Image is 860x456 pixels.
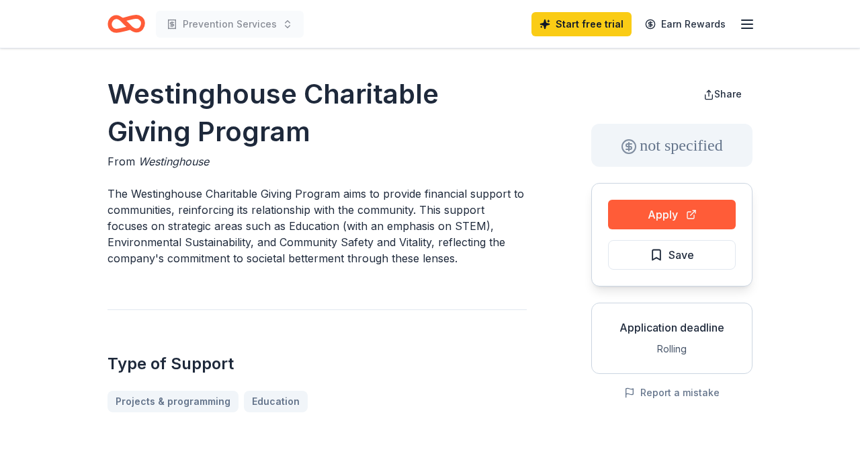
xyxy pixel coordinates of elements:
[624,385,720,401] button: Report a mistake
[107,353,527,375] h2: Type of Support
[107,186,527,266] p: The Westinghouse Charitable Giving Program aims to provide financial support to communities, rein...
[138,155,209,168] span: Westinghouse
[107,391,239,412] a: Projects & programming
[244,391,308,412] a: Education
[156,11,304,38] button: Prevention Services
[603,341,741,357] div: Rolling
[693,81,752,108] button: Share
[107,75,527,151] h1: Westinghouse Charitable Giving Program
[608,200,736,229] button: Apply
[107,153,527,169] div: From
[531,12,632,36] a: Start free trial
[669,246,694,264] span: Save
[714,88,742,100] span: Share
[608,240,736,270] button: Save
[591,124,752,167] div: not specified
[183,16,277,32] span: Prevention Services
[637,12,734,36] a: Earn Rewards
[603,319,741,336] div: Application deadline
[107,8,145,40] a: Home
